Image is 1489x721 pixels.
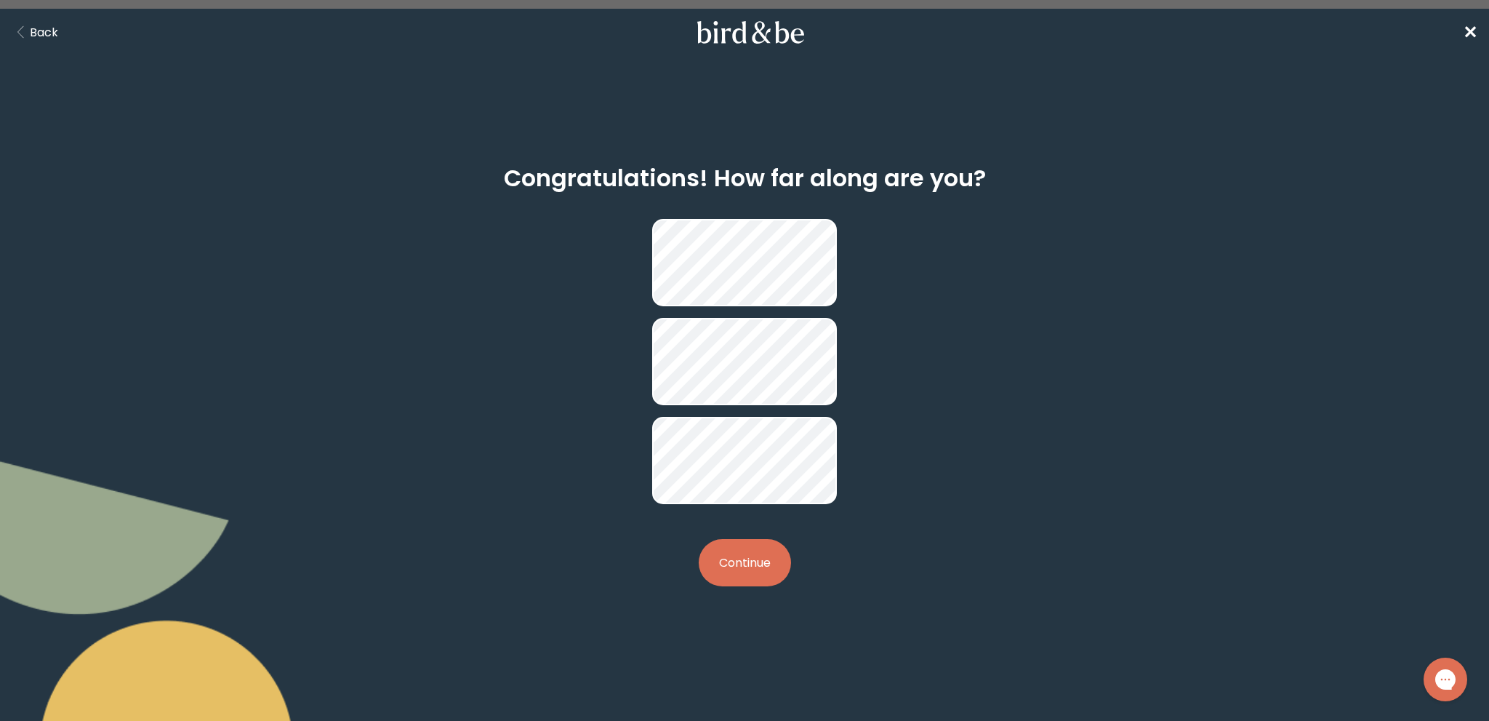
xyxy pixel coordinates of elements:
span: ✕ [1463,20,1477,44]
a: ✕ [1463,20,1477,45]
button: Continue [699,539,791,586]
h2: Congratulations! How far along are you? [504,161,986,196]
button: Back Button [12,23,58,41]
iframe: Gorgias live chat messenger [1416,653,1474,706]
